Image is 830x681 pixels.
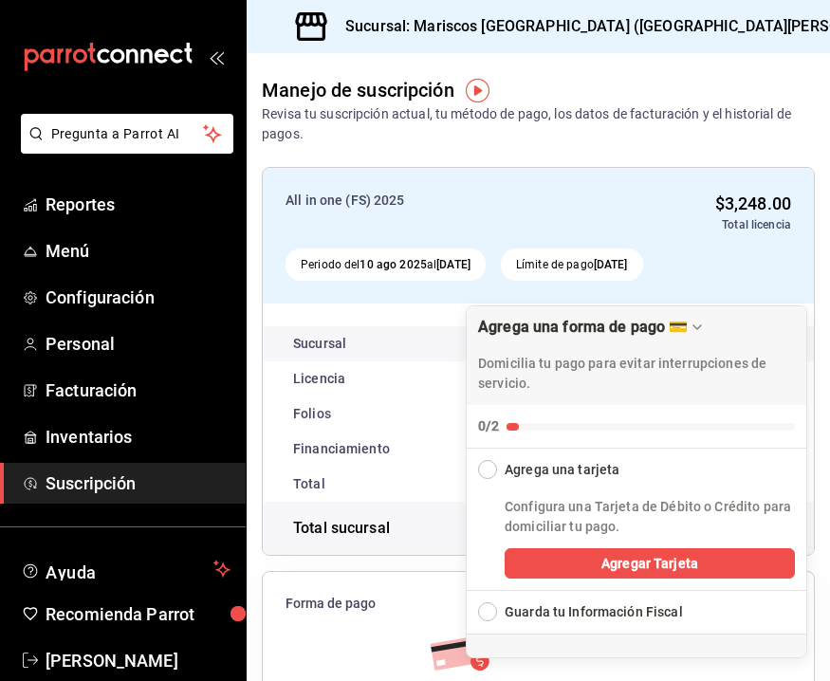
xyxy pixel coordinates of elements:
[286,595,791,613] span: Forma de pago
[478,354,795,394] p: Domicilia tu pago para evitar interrupciones de servicio.
[501,248,643,281] div: Límite de pago
[505,602,683,622] div: Guarda tu Información Fiscal
[467,591,806,634] button: Expand Checklist
[467,306,806,405] div: Drag to move checklist
[263,326,814,502] div: Container
[286,248,486,281] div: Periodo del al
[46,558,206,580] span: Ayuda
[46,601,231,627] span: Recomienda Parrot
[46,424,231,450] span: Inventarios
[262,76,454,104] div: Manejo de suscripción
[51,124,204,144] span: Pregunta a Parrot AI
[278,439,405,459] div: Cell
[293,517,539,540] div: Total sucursal
[13,138,233,157] a: Pregunta a Parrot AI
[286,191,552,233] div: All in one (FS) 2025
[21,114,233,154] button: Pregunta a Parrot AI
[263,467,814,502] div: Row
[278,369,360,389] div: Cell
[466,79,489,102] img: Tooltip marker
[505,548,795,579] button: Agregar Tarjeta
[594,258,628,271] strong: [DATE]
[278,404,346,424] div: Cell
[46,285,231,310] span: Configuración
[467,449,806,480] button: Collapse Checklist
[278,474,341,494] div: Cell
[467,306,806,448] button: Collapse Checklist
[278,334,361,354] div: Cell
[262,104,815,144] div: Revisa tu suscripción actual, tu método de pago, los datos de facturación y el historial de pagos.
[46,470,231,496] span: Suscripción
[263,326,814,361] div: Row
[46,648,231,673] span: [PERSON_NAME]
[567,216,791,233] div: Total licencia
[263,361,814,396] div: Row
[715,193,791,213] span: $3,248.00
[263,396,814,432] div: Row
[478,416,499,436] div: 0/2
[478,318,688,336] div: Agrega una forma de pago 💳
[505,497,795,537] p: Configura una Tarjeta de Débito o Crédito para domiciliar tu pago.
[263,432,814,467] div: Row
[46,331,231,357] span: Personal
[46,238,231,264] span: Menú
[466,305,807,658] div: Agrega una forma de pago 💳
[360,258,426,271] strong: 10 ago 2025
[505,460,619,480] div: Agrega una tarjeta
[46,192,231,217] span: Reportes
[436,258,470,271] strong: [DATE]
[46,377,231,403] span: Facturación
[601,554,698,574] span: Agregar Tarjeta
[209,49,224,64] button: open_drawer_menu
